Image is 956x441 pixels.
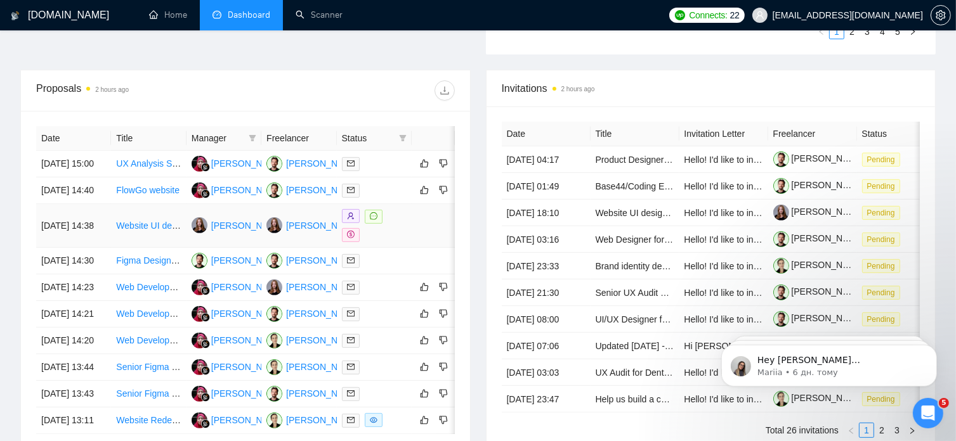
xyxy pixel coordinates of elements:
button: left [844,423,859,438]
a: homeHome [149,10,187,20]
div: [PERSON_NAME] [211,387,284,400]
li: Total 26 invitations [766,423,839,438]
li: Previous Page [814,24,829,39]
a: [PERSON_NAME] [773,233,865,243]
td: [DATE] 14:30 [36,248,111,274]
a: 1 [830,25,844,39]
a: Pending [862,260,905,271]
img: gigradar-bm.png [201,393,210,402]
td: Senior UX Audit & Mobile-First Strategy for WordPress Site [591,279,679,306]
td: UX Analysis Support for University Website using Hotjar (German speaking is a plus) [111,151,186,177]
td: Product Designer Needed for Figma Mockups in Ambiguous Environments [591,146,679,173]
a: RV[PERSON_NAME] [266,158,359,168]
time: 2 hours ago [561,86,595,93]
button: setting [931,5,951,25]
li: 2 [844,24,860,39]
td: Help us build a consistent design framework for our Amazon brand [591,386,679,412]
span: filter [399,134,407,142]
button: right [905,423,920,438]
a: Web Development and Design Specialist Needed [116,335,310,345]
span: download [435,86,454,96]
td: [DATE] 21:30 [502,279,591,306]
img: gigradar-bm.png [201,340,210,348]
span: like [420,309,429,319]
a: Pending [862,154,905,164]
img: TB [192,217,207,233]
a: Senior UX Audit & Mobile-First Strategy for WordPress Site [596,288,828,298]
a: Website Redesign and UI/UX Project [116,415,261,425]
img: TB [266,279,282,295]
img: upwork-logo.png [675,10,685,20]
div: [PERSON_NAME] [286,360,359,374]
span: filter [249,134,256,142]
td: [DATE] 13:43 [36,381,111,407]
img: RV [266,386,282,402]
td: Updated Sept 18 - Talented Figma Designer for Dog Health Site - Full Design from Wireframe (No Code) [591,333,679,359]
li: 5 [890,24,905,39]
span: filter [396,129,409,148]
span: dislike [439,185,448,195]
a: Senior Figma Designer for Investment Client Portal [116,388,317,399]
li: Next Page [905,24,920,39]
span: 5 [939,398,949,408]
span: filter [246,129,259,148]
a: TB[PERSON_NAME] [266,220,359,230]
button: dislike [436,412,451,428]
td: Web Development and Design Specialist Needed [111,328,186,354]
a: 1 [860,423,874,437]
img: D [192,333,207,348]
th: Freelancer [768,122,857,146]
span: Dashboard [228,10,270,20]
img: RV [266,182,282,198]
span: user-add [347,212,355,220]
span: dollar [347,231,355,238]
img: VK [266,333,282,348]
span: mail [347,310,355,317]
td: [DATE] 18:10 [502,200,591,226]
a: D[PERSON_NAME] [192,414,284,425]
img: RV [192,253,207,269]
a: UX Audit for Dental AI SaaS Website [596,367,740,378]
a: D[PERSON_NAME] [192,335,284,345]
button: dislike [436,182,451,198]
span: Manager [192,131,244,145]
span: eye [370,416,377,424]
span: like [420,415,429,425]
img: c1yyxP1do0miEPqcWxVsd6xPJkNnxIdC3lMCDf_u3x9W-Si6YCNNsahNnumignotdS [773,178,789,194]
span: dislike [439,309,448,319]
a: Website UI design & build [116,220,218,231]
a: Pending [862,287,905,297]
button: dislike [436,156,451,171]
iframe: Intercom notifications повідомлення [702,318,956,407]
span: right [909,28,917,35]
a: 4 [875,25,889,39]
span: Pending [862,206,900,220]
span: dislike [439,388,448,399]
a: D[PERSON_NAME] [192,281,284,291]
li: 3 [889,423,905,438]
a: Web Designer for Construction Bin Rental Company (WordPress + Figma + Tailwind) [596,234,929,245]
td: Website Redesign and UI/UX Project [111,407,186,434]
th: Manager [187,126,261,151]
span: setting [931,10,950,20]
img: gigradar-bm.png [201,366,210,375]
td: Senior Figma Designer for Investment Client Portal [111,354,186,381]
li: 1 [859,423,874,438]
div: [PERSON_NAME] [211,183,284,197]
span: left [848,427,855,435]
a: 3 [860,25,874,39]
a: Pending [862,181,905,191]
a: RV[PERSON_NAME] [266,388,359,398]
a: Pending [862,314,905,324]
td: Brand identity designer for a modern AI agency [591,253,679,279]
span: dislike [439,415,448,425]
button: like [417,182,432,198]
span: dislike [439,362,448,372]
a: [PERSON_NAME] [773,260,865,270]
img: gigradar-bm.png [201,189,210,198]
img: RV [266,156,282,172]
img: gigradar-bm.png [201,286,210,295]
td: [DATE] 14:23 [36,274,111,301]
th: Date [36,126,111,151]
